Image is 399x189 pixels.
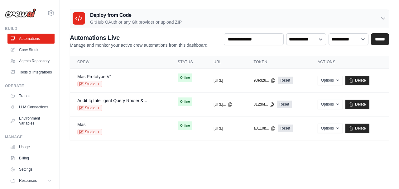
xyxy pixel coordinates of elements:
[7,102,55,112] a: LLM Connections
[318,100,343,109] button: Options
[345,76,369,85] a: Delete
[278,125,293,132] a: Reset
[178,121,192,130] span: Online
[5,26,55,31] div: Build
[277,101,291,108] a: Reset
[77,122,85,127] a: Mas
[170,56,206,69] th: Status
[178,97,192,106] span: Online
[246,56,310,69] th: Token
[77,81,102,87] a: Studio
[90,19,182,25] p: GitHub OAuth or any Git provider or upload ZIP
[345,100,369,109] a: Delete
[254,102,275,107] button: 812d6f...
[5,135,55,139] div: Manage
[77,129,102,135] a: Studio
[7,45,55,55] a: Crew Studio
[70,56,170,69] th: Crew
[278,77,293,84] a: Reset
[7,67,55,77] a: Tools & Integrations
[178,73,192,82] span: Online
[254,78,276,83] button: 93ed28...
[77,98,147,103] a: Audit Iq Intelligent Query Router &...
[77,74,112,79] a: Mas Prototype V1
[345,124,369,133] a: Delete
[7,142,55,152] a: Usage
[254,126,276,131] button: a3110b...
[7,34,55,44] a: Automations
[5,8,36,18] img: Logo
[5,83,55,88] div: Operate
[206,56,246,69] th: URL
[77,105,102,111] a: Studio
[7,164,55,174] a: Settings
[318,124,343,133] button: Options
[318,76,343,85] button: Options
[7,153,55,163] a: Billing
[7,56,55,66] a: Agents Repository
[70,33,209,42] h2: Automations Live
[310,56,389,69] th: Actions
[19,178,37,183] span: Resources
[7,176,55,186] button: Resources
[70,42,209,48] p: Manage and monitor your active crew automations from this dashboard.
[90,12,182,19] h3: Deploy from Code
[7,113,55,128] a: Environment Variables
[7,91,55,101] a: Traces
